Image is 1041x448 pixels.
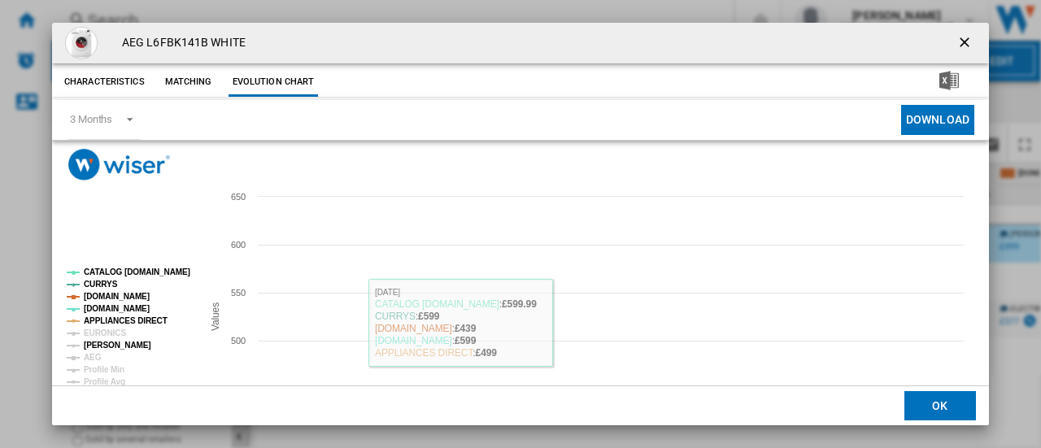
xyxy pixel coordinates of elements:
[84,267,190,276] tspan: CATALOG [DOMAIN_NAME]
[210,302,221,331] tspan: Values
[84,341,151,350] tspan: [PERSON_NAME]
[231,336,246,346] tspan: 500
[84,316,168,325] tspan: APPLIANCES DIRECT
[939,71,959,90] img: excel-24x24.png
[901,105,974,135] button: Download
[114,35,246,51] h4: AEG L6FBK141B WHITE
[60,67,149,97] button: Characteristics
[70,113,112,125] div: 3 Months
[65,27,98,59] img: L6FBK141B_1_Supersize.jpg
[84,280,118,289] tspan: CURRYS
[231,192,246,202] tspan: 650
[229,67,319,97] button: Evolution chart
[950,27,982,59] button: getI18NText('BUTTONS.CLOSE_DIALOG')
[84,304,150,313] tspan: [DOMAIN_NAME]
[231,288,246,298] tspan: 550
[956,34,976,54] ng-md-icon: getI18NText('BUTTONS.CLOSE_DIALOG')
[84,377,125,386] tspan: Profile Avg
[913,67,985,97] button: Download in Excel
[231,384,246,394] tspan: 450
[68,149,170,181] img: logo_wiser_300x94.png
[153,67,224,97] button: Matching
[84,353,102,362] tspan: AEG
[84,292,150,301] tspan: [DOMAIN_NAME]
[84,365,124,374] tspan: Profile Min
[52,23,989,426] md-dialog: Product popup
[904,391,976,420] button: OK
[231,240,246,250] tspan: 600
[84,328,126,337] tspan: EURONICS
